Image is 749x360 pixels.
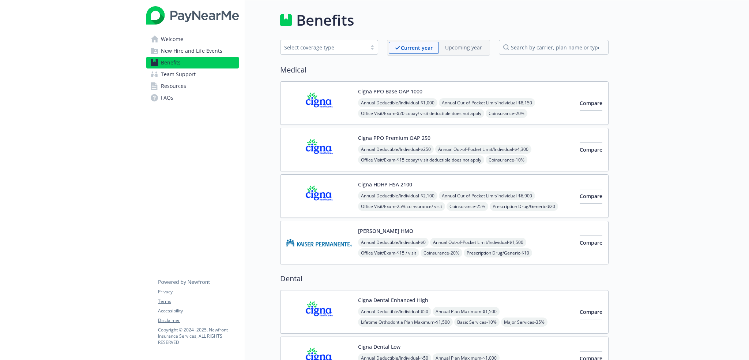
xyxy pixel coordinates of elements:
[464,248,532,257] span: Prescription Drug/Generic - $10
[430,238,526,247] span: Annual Out-of-Pocket Limit/Individual - $1,500
[486,109,527,118] span: Coinsurance - 20%
[358,181,412,188] button: Cigna HDHP HSA 2100
[161,45,222,57] span: New Hire and Life Events
[146,57,239,68] a: Benefits
[158,308,238,314] a: Accessibility
[358,296,428,304] button: Cigna Dental Enhanced High
[358,343,400,350] button: Cigna Dental Low
[161,80,186,92] span: Resources
[280,64,609,75] h2: Medical
[439,98,535,107] span: Annual Out-of-Pocket Limit/Individual - $8,150
[284,44,363,51] div: Select coverage type
[447,202,488,211] span: Coinsurance - 25%
[580,308,602,315] span: Compare
[580,235,602,250] button: Compare
[439,42,488,54] span: Upcoming year
[358,318,453,327] span: Lifetime Orthodontia Plan Maximum - $1,500
[445,44,482,51] p: Upcoming year
[158,317,238,324] a: Disclaimer
[490,202,558,211] span: Prescription Drug/Generic - $20
[580,146,602,153] span: Compare
[158,298,238,305] a: Terms
[358,227,413,235] button: [PERSON_NAME] HMO
[580,193,602,200] span: Compare
[580,189,602,204] button: Compare
[358,109,484,118] span: Office Visit/Exam - $20 copay/ visit deductible does not apply
[486,155,527,164] span: Coinsurance - 10%
[421,248,462,257] span: Coinsurance - 20%
[439,191,535,200] span: Annual Out-of-Pocket Limit/Individual - $6,900
[161,33,183,45] span: Welcome
[580,96,602,111] button: Compare
[435,145,531,154] span: Annual Out-of-Pocket Limit/Individual - $4,300
[286,88,352,119] img: CIGNA carrier logo
[358,155,484,164] span: Office Visit/Exam - $15 copay/ visit deductible does not apply
[580,142,602,157] button: Compare
[401,44,433,52] p: Current year
[286,227,352,258] img: Kaiser Permanente Insurance Company carrier logo
[499,40,609,55] input: search by carrier, plan name or type
[146,92,239,104] a: FAQs
[358,134,430,142] button: Cigna PPO Premium OAP 250
[286,134,352,165] img: CIGNA carrier logo
[358,145,434,154] span: Annual Deductible/Individual - $250
[501,318,547,327] span: Major Services - 35%
[161,57,181,68] span: Benefits
[286,296,352,327] img: CIGNA carrier logo
[158,289,238,295] a: Privacy
[280,273,609,284] h2: Dental
[146,80,239,92] a: Resources
[358,88,422,95] button: Cigna PPO Base OAP 1000
[161,92,173,104] span: FAQs
[358,248,419,257] span: Office Visit/Exam - $15 / visit
[286,181,352,212] img: CIGNA carrier logo
[296,9,354,31] h1: Benefits
[358,307,431,316] span: Annual Deductible/Individual - $50
[454,318,500,327] span: Basic Services - 10%
[146,68,239,80] a: Team Support
[358,202,445,211] span: Office Visit/Exam - 25% coinsurance/ visit
[580,100,602,107] span: Compare
[158,327,238,345] p: Copyright © 2024 - 2025 , Newfront Insurance Services, ALL RIGHTS RESERVED
[580,305,602,319] button: Compare
[358,238,429,247] span: Annual Deductible/Individual - $0
[146,33,239,45] a: Welcome
[146,45,239,57] a: New Hire and Life Events
[433,307,500,316] span: Annual Plan Maximum - $1,500
[580,239,602,246] span: Compare
[358,191,437,200] span: Annual Deductible/Individual - $2,100
[358,98,437,107] span: Annual Deductible/Individual - $1,000
[161,68,196,80] span: Team Support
